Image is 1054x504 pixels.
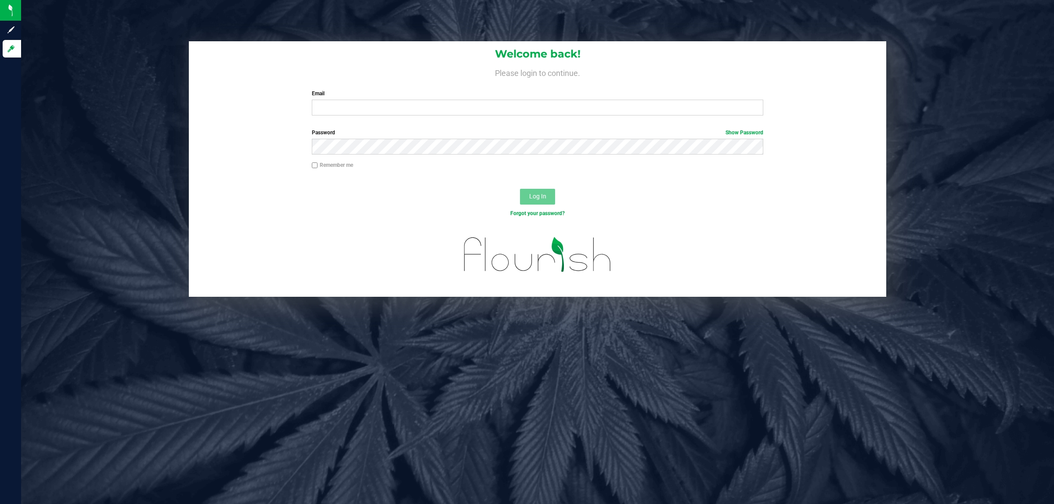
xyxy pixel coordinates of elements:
span: Password [312,130,335,136]
label: Email [312,90,764,97]
h1: Welcome back! [189,48,886,60]
button: Log In [520,189,555,205]
img: flourish_logo.svg [451,227,625,283]
a: Show Password [726,130,763,136]
h4: Please login to continue. [189,67,886,77]
span: Log In [529,193,546,200]
input: Remember me [312,162,318,169]
a: Forgot your password? [510,210,565,216]
inline-svg: Sign up [7,25,15,34]
label: Remember me [312,161,353,169]
inline-svg: Log in [7,44,15,53]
